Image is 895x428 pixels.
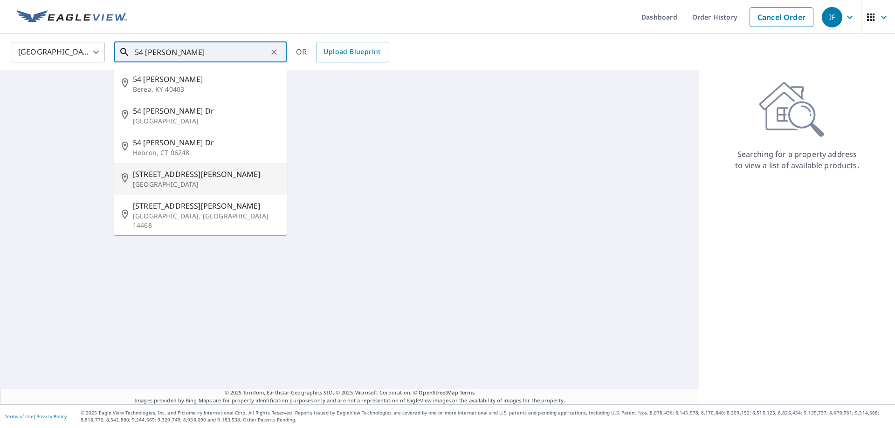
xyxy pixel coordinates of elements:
span: [STREET_ADDRESS][PERSON_NAME] [133,169,279,180]
p: [GEOGRAPHIC_DATA] [133,180,279,189]
p: [GEOGRAPHIC_DATA] [133,116,279,126]
div: [GEOGRAPHIC_DATA] [12,39,105,65]
a: Terms [460,389,475,396]
span: © 2025 TomTom, Earthstar Geographics SIO, © 2025 Microsoft Corporation, © [225,389,475,397]
a: Terms of Use [5,413,34,420]
a: Cancel Order [750,7,813,27]
span: 54 [PERSON_NAME] Dr [133,105,279,116]
div: IF [822,7,842,27]
a: Upload Blueprint [316,42,388,62]
p: | [5,414,67,419]
div: OR [296,42,388,62]
p: Berea, KY 40403 [133,85,279,94]
p: Hebron, CT 06248 [133,148,279,157]
span: Upload Blueprint [324,46,380,58]
a: Privacy Policy [36,413,67,420]
input: Search by address or latitude-longitude [135,39,268,65]
p: [GEOGRAPHIC_DATA], [GEOGRAPHIC_DATA] 14468 [133,211,279,230]
span: 54 [PERSON_NAME] [133,74,279,85]
span: 54 [PERSON_NAME] Dr [133,137,279,148]
img: EV Logo [17,10,127,24]
p: Searching for a property address to view a list of available products. [735,149,860,171]
span: [STREET_ADDRESS][PERSON_NAME] [133,200,279,211]
a: OpenStreetMap [419,389,458,396]
button: Clear [268,46,281,59]
p: © 2025 Eagle View Technologies, Inc. and Pictometry International Corp. All Rights Reserved. Repo... [81,409,890,423]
